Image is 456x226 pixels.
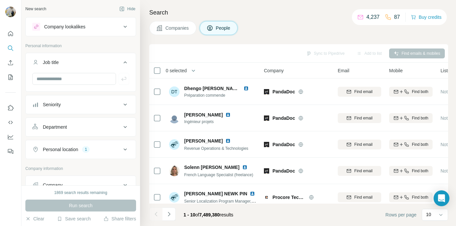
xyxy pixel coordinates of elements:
span: Find both [412,115,428,121]
button: Job title [26,54,136,73]
p: Personal information [25,43,136,49]
p: 87 [394,13,400,21]
img: LinkedIn logo [225,112,231,117]
button: Enrich CSV [5,57,16,69]
span: PandaDoc [272,115,295,121]
span: Find email [354,115,372,121]
button: Navigate to next page [162,208,176,221]
span: Préparation commende [184,92,257,98]
button: Find email [338,113,381,123]
img: Avatar [169,139,180,150]
span: Dhengo [PERSON_NAME] [PERSON_NAME] [184,86,281,91]
button: Quick start [5,28,16,40]
button: Find email [338,192,381,202]
button: Find email [338,87,381,97]
button: Dashboard [5,131,16,143]
div: Personal location [43,146,78,153]
button: Find both [389,192,433,202]
span: Email [338,67,349,74]
button: Department [26,119,136,135]
span: Company [264,67,284,74]
button: My lists [5,71,16,83]
span: Senior Localization Program Manager, EMEA [184,198,264,204]
span: PandaDoc [272,141,295,148]
button: Feedback [5,145,16,157]
button: Share filters [103,215,136,222]
span: Find both [412,168,428,174]
img: Logo of Procore Technologies [264,195,269,200]
button: Clear [25,215,44,222]
span: Find email [354,89,372,95]
button: Find email [338,140,381,149]
img: LinkedIn logo [225,138,231,144]
span: Find both [412,142,428,147]
button: Search [5,42,16,54]
div: Department [43,124,67,130]
button: Find both [389,87,433,97]
img: Avatar [169,192,180,203]
span: [PERSON_NAME] NEWK PIN [184,190,247,197]
p: Company information [25,166,136,172]
div: Company [43,182,63,188]
button: Seniority [26,97,136,113]
button: Find both [389,166,433,176]
div: New search [25,6,46,12]
span: Find email [354,194,372,200]
button: Use Surfe API [5,116,16,128]
span: Find both [412,89,428,95]
span: [PERSON_NAME] [184,112,223,118]
button: Find email [338,166,381,176]
span: PandaDoc [272,168,295,174]
div: Seniority [43,101,61,108]
button: Find both [389,113,433,123]
span: 0 selected [166,67,187,74]
div: Open Intercom Messenger [434,190,449,206]
span: of [195,212,199,217]
span: Solenn [PERSON_NAME] [184,164,240,171]
span: results [184,212,233,217]
h4: Search [149,8,448,17]
img: LinkedIn logo [242,165,247,170]
p: 10 [426,211,431,218]
img: LinkedIn logo [243,86,249,91]
img: LinkedIn logo [250,191,255,196]
button: Find both [389,140,433,149]
span: Lists [441,67,450,74]
span: Find email [354,142,372,147]
span: [PERSON_NAME] [184,138,223,144]
img: Logo of PandaDoc [264,89,269,94]
div: 1 [82,146,90,152]
span: PandaDoc [272,88,295,95]
img: Avatar [5,7,16,17]
button: Company [26,177,136,193]
button: Buy credits [411,13,442,22]
button: Company lookalikes [26,19,136,35]
span: 1 - 10 [184,212,195,217]
span: 7,489,380 [199,212,220,217]
span: Procore Technologies [272,194,305,201]
img: Avatar [169,113,180,123]
span: Revenue Operations & Technologies [184,146,248,151]
button: Use Surfe on LinkedIn [5,102,16,114]
span: Rows per page [385,211,416,218]
img: Logo of PandaDoc [264,142,269,147]
img: Logo of PandaDoc [264,168,269,174]
button: Hide [115,4,140,14]
span: Find email [354,168,372,174]
img: Logo of PandaDoc [264,115,269,121]
button: Personal location1 [26,142,136,157]
span: People [216,25,231,31]
p: 4,237 [366,13,380,21]
span: Companies [165,25,189,31]
span: Find both [412,194,428,200]
span: French Language Specialist (freelance) [184,173,253,177]
span: Ingénieur projets [184,119,239,125]
div: Company lookalikes [44,23,85,30]
button: Save search [57,215,91,222]
div: DT [169,86,180,97]
div: 1869 search results remaining [54,190,107,196]
img: Avatar [169,166,180,176]
span: Mobile [389,67,403,74]
div: Job title [43,59,59,66]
